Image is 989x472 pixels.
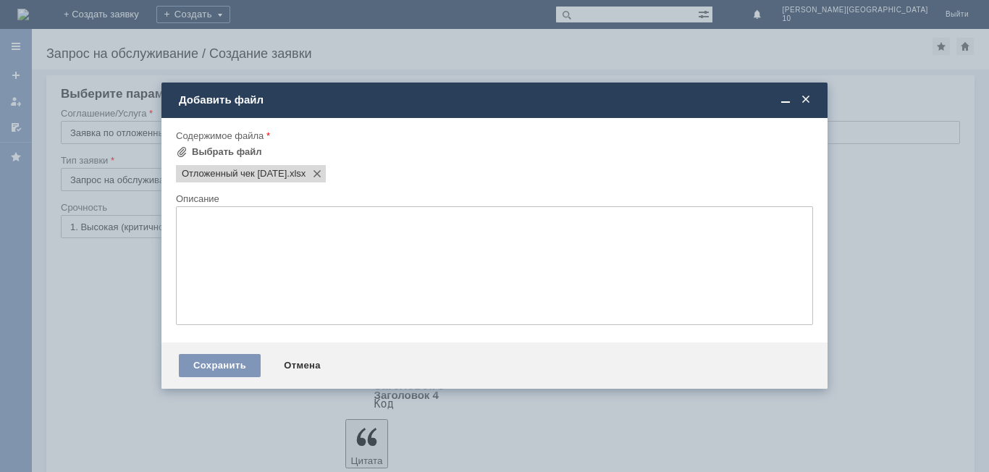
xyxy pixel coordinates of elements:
span: Закрыть [799,93,813,106]
div: просьба удалить [6,6,211,17]
span: Отложенный чек 25.09.2025 г.xlsx [182,168,287,180]
span: Свернуть (Ctrl + M) [778,93,793,106]
div: Добавить файл [179,93,813,106]
span: Отложенный чек 25.09.2025 г.xlsx [287,168,306,180]
div: Описание [176,194,810,203]
div: Содержимое файла [176,131,810,140]
div: Выбрать файл [192,146,262,158]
